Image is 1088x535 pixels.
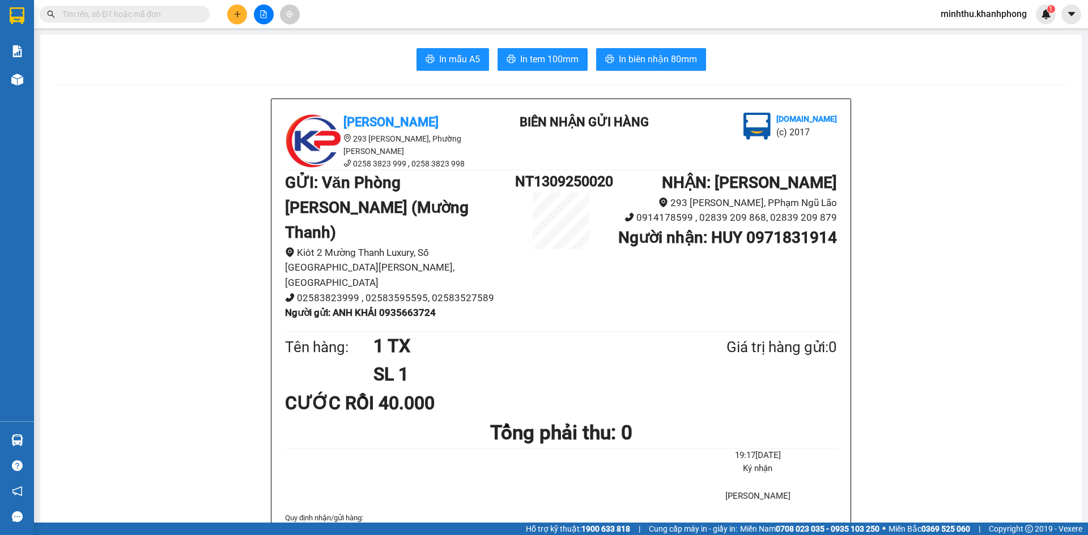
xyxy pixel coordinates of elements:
[1025,525,1033,533] span: copyright
[526,523,630,535] span: Hỗ trợ kỹ thuật:
[285,247,295,257] span: environment
[515,170,607,192] h1: NT1309250020
[227,5,247,24] button: plus
[285,336,373,359] div: Tên hàng:
[260,10,267,18] span: file-add
[979,523,980,535] span: |
[743,113,771,140] img: logo.jpg
[11,45,23,57] img: solution-icon
[507,54,516,65] span: printer
[285,132,489,157] li: 293 [PERSON_NAME], Phường [PERSON_NAME]
[605,54,614,65] span: printer
[498,48,588,71] button: printerIn tem 100mm
[649,523,737,535] span: Cung cấp máy in - giấy in:
[12,511,23,522] span: message
[285,113,342,169] img: logo.jpg
[679,462,837,476] li: Ký nhận
[373,332,671,360] h1: 1 TX
[285,157,489,170] li: 0258 3823 999 , 0258 3823 998
[286,10,294,18] span: aim
[12,486,23,497] span: notification
[639,523,640,535] span: |
[343,134,351,142] span: environment
[1061,5,1081,24] button: caret-down
[581,524,630,533] strong: 1900 633 818
[1047,5,1055,13] sup: 1
[932,7,1036,21] span: minhthu.khanhphong
[882,527,886,531] span: ⚪️
[658,198,668,207] span: environment
[373,360,671,388] h1: SL 1
[11,74,23,85] img: warehouse-icon
[285,245,515,290] li: Kiôt 2 Mường Thanh Luxury, Số [GEOGRAPHIC_DATA][PERSON_NAME], [GEOGRAPHIC_DATA]
[285,389,467,417] div: CƯỚC RỒI 40.000
[1041,9,1051,19] img: icon-new-feature
[285,293,295,302] span: phone
[1049,5,1053,13] span: 1
[662,173,837,192] b: NHẬN : [PERSON_NAME]
[679,490,837,503] li: [PERSON_NAME]
[776,524,879,533] strong: 0708 023 035 - 0935 103 250
[343,115,439,129] b: [PERSON_NAME]
[624,212,634,222] span: phone
[285,307,436,318] b: Người gửi : ANH KHẢI 0935663724
[740,523,879,535] span: Miền Nam
[671,336,837,359] div: Giá trị hàng gửi: 0
[439,52,480,66] span: In mẫu A5
[921,524,970,533] strong: 0369 525 060
[285,173,469,242] b: GỬI : Văn Phòng [PERSON_NAME] (Mường Thanh)
[254,5,274,24] button: file-add
[10,7,24,24] img: logo-vxr
[618,228,837,247] b: Người nhận : HUY 0971831914
[12,460,23,471] span: question-circle
[776,125,837,139] li: (c) 2017
[233,10,241,18] span: plus
[62,8,196,20] input: Tìm tên, số ĐT hoặc mã đơn
[520,52,579,66] span: In tem 100mm
[11,434,23,446] img: warehouse-icon
[776,114,837,123] b: [DOMAIN_NAME]
[1066,9,1077,19] span: caret-down
[426,54,435,65] span: printer
[619,52,697,66] span: In biên nhận 80mm
[607,195,837,211] li: 293 [PERSON_NAME], PPhạm Ngũ Lão
[343,159,351,167] span: phone
[596,48,706,71] button: printerIn biên nhận 80mm
[416,48,489,71] button: printerIn mẫu A5
[607,210,837,225] li: 0914178599 , 02839 209 868, 02839 209 879
[889,523,970,535] span: Miền Bắc
[520,115,649,129] b: BIÊN NHẬN GỬI HÀNG
[285,417,837,448] h1: Tổng phải thu: 0
[280,5,300,24] button: aim
[285,290,515,306] li: 02583823999 , 02583595595, 02583527589
[47,10,55,18] span: search
[679,449,837,463] li: 19:17[DATE]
